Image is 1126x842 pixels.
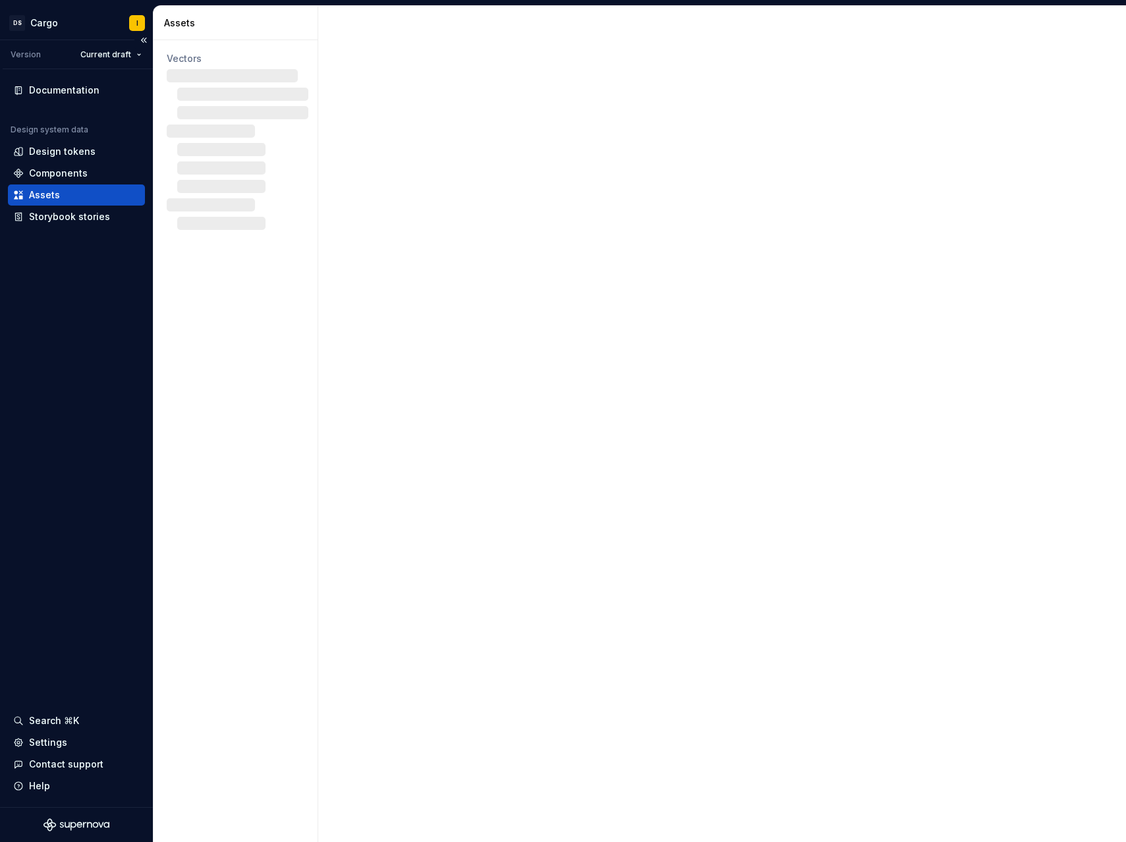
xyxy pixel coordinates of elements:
div: Storybook stories [29,210,110,223]
div: Design tokens [29,145,96,158]
div: Vectors [167,52,304,65]
div: Assets [29,188,60,202]
a: Design tokens [8,141,145,162]
button: Collapse sidebar [134,31,153,49]
div: Cargo [30,16,58,30]
button: Search ⌘K [8,710,145,731]
svg: Supernova Logo [43,818,109,831]
div: Help [29,779,50,793]
a: Documentation [8,80,145,101]
a: Settings [8,732,145,753]
a: Assets [8,184,145,206]
div: I [136,18,138,28]
button: Current draft [74,45,148,64]
a: Components [8,163,145,184]
span: Current draft [80,49,131,60]
button: Help [8,775,145,797]
div: Design system data [11,125,88,135]
a: Storybook stories [8,206,145,227]
div: Assets [164,16,312,30]
div: Search ⌘K [29,714,79,727]
div: Components [29,167,88,180]
div: Documentation [29,84,99,97]
button: DSCargoI [3,9,150,37]
button: Contact support [8,754,145,775]
div: Contact support [29,758,103,771]
div: Settings [29,736,67,749]
div: DS [9,15,25,31]
div: Version [11,49,41,60]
